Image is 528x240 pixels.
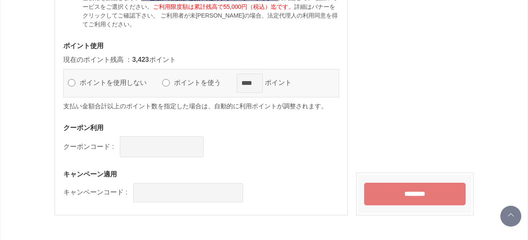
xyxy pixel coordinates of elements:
[63,102,339,111] p: 支払い金額合計以上のポイント数を指定した場合は、自動的に利用ポイントが調整されます。
[63,55,339,65] p: 現在のポイント残高 ： ポイント
[132,56,149,63] span: 3,423
[63,189,127,196] label: キャンペーンコード :
[263,79,301,86] label: ポイント
[63,41,339,50] h3: ポイント使用
[172,79,230,86] label: ポイントを使う
[78,79,156,86] label: ポイントを使用しない
[153,3,294,10] span: ご利用限度額は累計残高で55,000円（税込）迄です。
[63,170,339,179] h3: キャンペーン適用
[63,143,114,150] label: クーポンコード :
[63,123,339,132] h3: クーポン利用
